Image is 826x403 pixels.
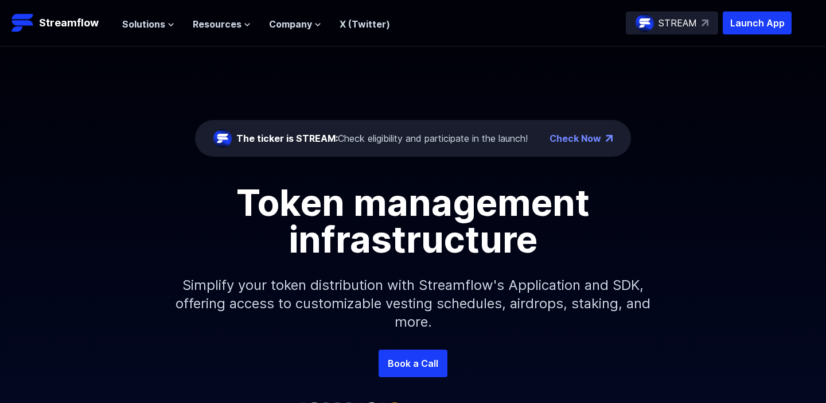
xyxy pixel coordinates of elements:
img: streamflow-logo-circle.png [213,129,232,148]
button: Resources [193,17,251,31]
a: X (Twitter) [340,18,390,30]
h1: Token management infrastructure [155,184,671,258]
img: streamflow-logo-circle.png [636,14,654,32]
p: STREAM [659,16,697,30]
span: Company [269,17,312,31]
img: top-right-arrow.png [606,135,613,142]
span: Solutions [122,17,165,31]
span: The ticker is STREAM: [236,133,338,144]
a: Check Now [550,131,601,145]
p: Streamflow [39,15,99,31]
iframe: Intercom live chat [787,364,815,392]
button: Launch App [723,11,792,34]
img: top-right-arrow.svg [702,20,708,26]
a: Streamflow [11,11,111,34]
button: Solutions [122,17,174,31]
button: Company [269,17,321,31]
span: Resources [193,17,241,31]
img: Streamflow Logo [11,11,34,34]
p: Simplify your token distribution with Streamflow's Application and SDK, offering access to custom... [166,258,660,350]
a: Book a Call [379,350,447,377]
div: Check eligibility and participate in the launch! [236,131,528,145]
a: STREAM [626,11,718,34]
